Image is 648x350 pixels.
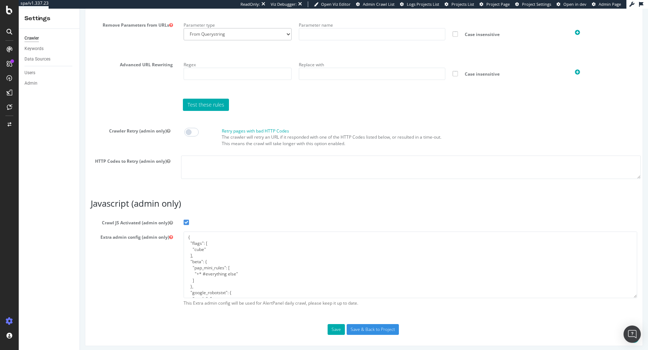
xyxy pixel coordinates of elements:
[142,119,209,125] label: Retry pages with bad HTTP Codes
[219,50,244,59] label: Replace with
[89,211,93,217] button: Crawl JS Activated (admin only)
[24,69,35,77] div: Users
[267,315,319,326] input: Save & Back to Project
[240,1,260,7] div: ReadOnly:
[363,1,395,7] span: Admin Crawl List
[271,1,297,7] div: Viz Debugger:
[24,35,75,42] a: Crawler
[5,211,98,217] span: Crawl JS Activated (admin only)
[87,149,90,156] button: HTTP Codes to Retry (admin only)
[103,90,149,102] a: Test these rules
[515,1,551,7] a: Project Settings
[407,1,439,7] span: Logs Projects List
[592,1,621,7] a: Admin Page
[445,1,474,7] a: Projects List
[24,80,75,87] a: Admin
[24,55,50,63] div: Data Sources
[219,11,253,19] label: Parameter name
[356,1,395,7] a: Admin Crawl List
[11,190,557,199] h3: Javascript (admin only)
[104,223,557,290] textarea: { "flags": [ "cube" ], "beta": { "pap_mini_rules": [ "+* #everything else" ] }, "google_robotstxt...
[486,1,510,7] span: Project Page
[24,55,75,63] a: Data Sources
[400,1,439,7] a: Logs Projects List
[24,80,37,87] div: Admin
[379,23,478,29] span: Case insensitive
[480,1,510,7] a: Project Page
[87,119,90,125] button: Crawler Retry (admin only)
[314,1,351,7] a: Open Viz Editor
[24,69,75,77] a: Users
[599,1,621,7] span: Admin Page
[557,1,586,7] a: Open in dev
[142,125,561,138] p: The crawler will retry an URL if it responded with one of the HTTP Codes listed below, or resulte...
[379,62,478,68] span: Case insensitive
[5,223,98,232] label: Extra admin config (admin only)
[104,50,116,59] label: Regex
[563,1,586,7] span: Open in dev
[24,45,75,53] a: Keywords
[522,1,551,7] span: Project Settings
[104,11,135,19] label: Parameter type
[248,315,265,326] button: Save
[24,45,44,53] div: Keywords
[451,1,474,7] span: Projects List
[5,11,98,19] label: Remove Parameters from URLs
[24,35,39,42] div: Crawler
[624,326,641,343] div: Open Intercom Messenger
[24,14,74,23] div: Settings
[5,50,98,59] label: Advanced URL Rewriting
[104,291,557,297] span: This Extra admin config will be used for AlertPanel daily crawl, please keep it up to date.
[2,117,96,125] label: Crawler Retry (admin only)
[321,1,351,7] span: Open Viz Editor
[2,147,96,156] label: HTTP Codes to Retry (admin only)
